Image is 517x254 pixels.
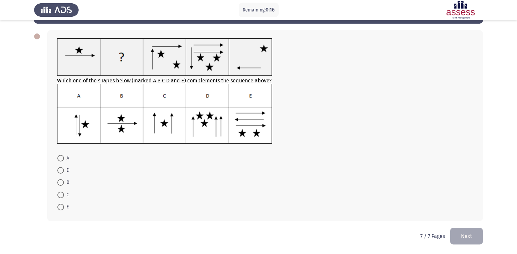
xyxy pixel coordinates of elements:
[266,7,275,13] span: 0:16
[57,38,272,76] img: UkFYYV8wNjJfQS5wbmcxNjkxMzAxODg5MjA0.png
[243,6,275,14] p: Remaining:
[57,84,272,144] img: UkFYYV8wNjJfQi5wbmcxNjkxMzAxODk2NDcy.png
[64,203,69,211] span: E
[57,38,473,145] div: Which one of the shapes below (marked A B C D and E) complements the sequence above?
[450,228,483,244] button: load next page
[64,179,69,186] span: B
[64,191,69,199] span: C
[438,1,483,19] img: Assessment logo of Assessment En (Focus & 16PD)
[64,154,69,162] span: A
[420,233,445,239] p: 7 / 7 Pages
[64,166,70,174] span: D
[34,1,79,19] img: Assess Talent Management logo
